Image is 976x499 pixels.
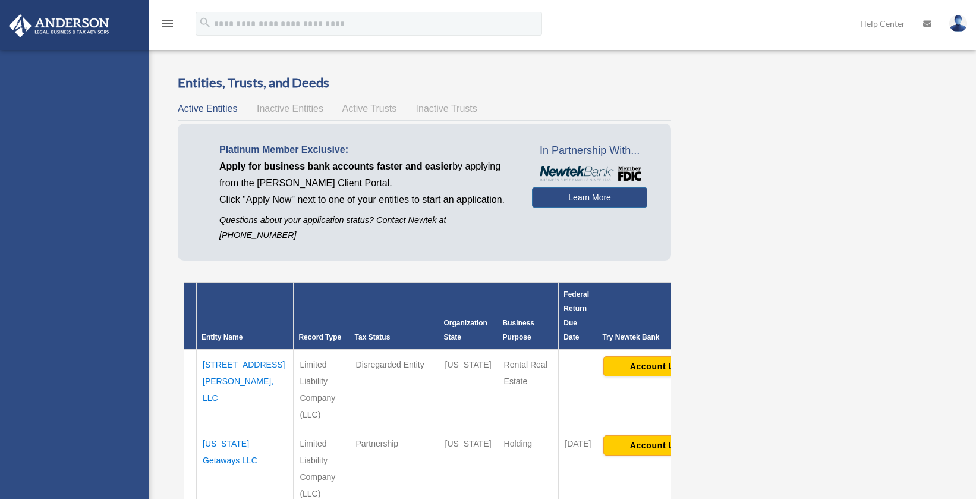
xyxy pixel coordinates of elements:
td: Rental Real Estate [498,350,559,429]
th: Tax Status [350,283,439,350]
div: Try Newtek Bank [602,330,720,344]
th: Record Type [294,283,350,350]
span: Active Entities [178,103,237,114]
span: In Partnership With... [532,142,647,161]
td: [STREET_ADDRESS][PERSON_NAME], LLC [197,350,294,429]
span: Inactive Trusts [416,103,477,114]
th: Organization State [439,283,498,350]
button: Account Login [603,435,719,456]
span: Apply for business bank accounts faster and easier [219,161,452,171]
a: Learn More [532,187,647,208]
span: Inactive Entities [257,103,323,114]
p: Platinum Member Exclusive: [219,142,514,158]
i: menu [160,17,175,31]
span: Active Trusts [342,103,397,114]
img: User Pic [949,15,967,32]
img: Anderson Advisors Platinum Portal [5,14,113,37]
th: Business Purpose [498,283,559,350]
h3: Entities, Trusts, and Deeds [178,74,671,92]
a: Account Login [603,440,719,450]
th: Federal Return Due Date [559,283,597,350]
i: search [199,16,212,29]
th: Entity Name [197,283,294,350]
img: NewtekBankLogoSM.png [538,166,641,181]
button: Account Login [603,356,719,376]
p: Click "Apply Now" next to one of your entities to start an application. [219,192,514,208]
a: menu [160,21,175,31]
td: Disregarded Entity [350,350,439,429]
td: [US_STATE] [439,350,498,429]
p: by applying from the [PERSON_NAME] Client Portal. [219,158,514,192]
p: Questions about your application status? Contact Newtek at [PHONE_NUMBER] [219,213,514,243]
td: Limited Liability Company (LLC) [294,350,350,429]
a: Account Login [603,361,719,371]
